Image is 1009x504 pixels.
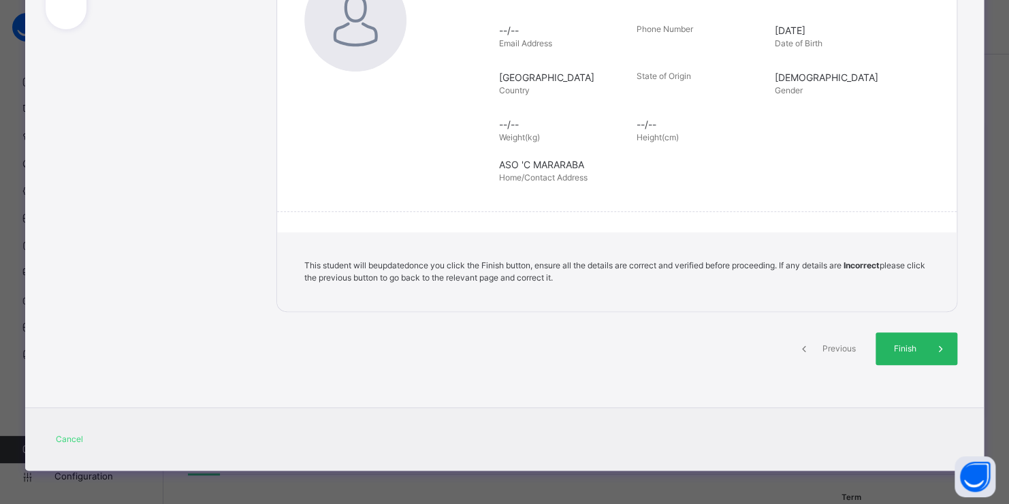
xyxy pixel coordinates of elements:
[775,85,803,95] span: Gender
[775,70,906,84] span: [DEMOGRAPHIC_DATA]
[637,24,693,34] span: Phone Number
[775,23,906,37] span: [DATE]
[498,85,529,95] span: Country
[498,157,936,172] span: ASO 'C MARARABA
[498,117,630,131] span: --/--
[498,38,551,48] span: Email Address
[498,70,630,84] span: [GEOGRAPHIC_DATA]
[498,23,630,37] span: --/--
[886,343,925,355] span: Finish
[56,433,83,445] span: Cancel
[498,132,539,142] span: Weight(kg)
[637,132,679,142] span: Height(cm)
[304,260,925,283] span: This student will be updated once you click the Finish button, ensure all the details are correct...
[820,343,858,355] span: Previous
[775,38,822,48] span: Date of Birth
[844,260,880,270] b: Incorrect
[498,172,587,183] span: Home/Contact Address
[637,117,768,131] span: --/--
[637,71,691,81] span: State of Origin
[955,456,995,497] button: Open asap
